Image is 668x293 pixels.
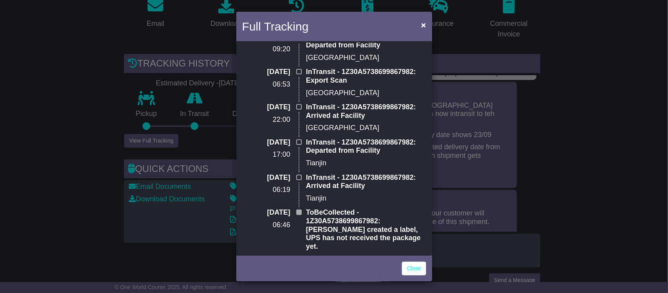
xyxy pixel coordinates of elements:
[242,18,309,35] h4: Full Tracking
[242,103,290,112] p: [DATE]
[417,17,430,33] button: Close
[402,262,426,275] a: Close
[242,116,290,124] p: 22:00
[306,124,426,132] p: [GEOGRAPHIC_DATA]
[306,138,426,155] p: InTransit - 1Z30A5738699867982: Departed from Facility
[242,150,290,159] p: 17:00
[306,194,426,203] p: Tianjin
[306,54,426,62] p: [GEOGRAPHIC_DATA]
[242,221,290,230] p: 06:46
[306,159,426,168] p: Tianjin
[242,186,290,194] p: 06:19
[242,138,290,147] p: [DATE]
[242,174,290,182] p: [DATE]
[242,68,290,76] p: [DATE]
[306,89,426,98] p: [GEOGRAPHIC_DATA]
[306,68,426,85] p: InTransit - 1Z30A5738699867982: Export Scan
[242,208,290,217] p: [DATE]
[306,174,426,190] p: InTransit - 1Z30A5738699867982: Arrived at Facility
[306,208,426,251] p: ToBeCollected - 1Z30A5738699867982: [PERSON_NAME] created a label, UPS has not received the packa...
[306,103,426,120] p: InTransit - 1Z30A5738699867982: Arrived at Facility
[421,20,426,29] span: ×
[242,45,290,54] p: 09:20
[242,80,290,89] p: 06:53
